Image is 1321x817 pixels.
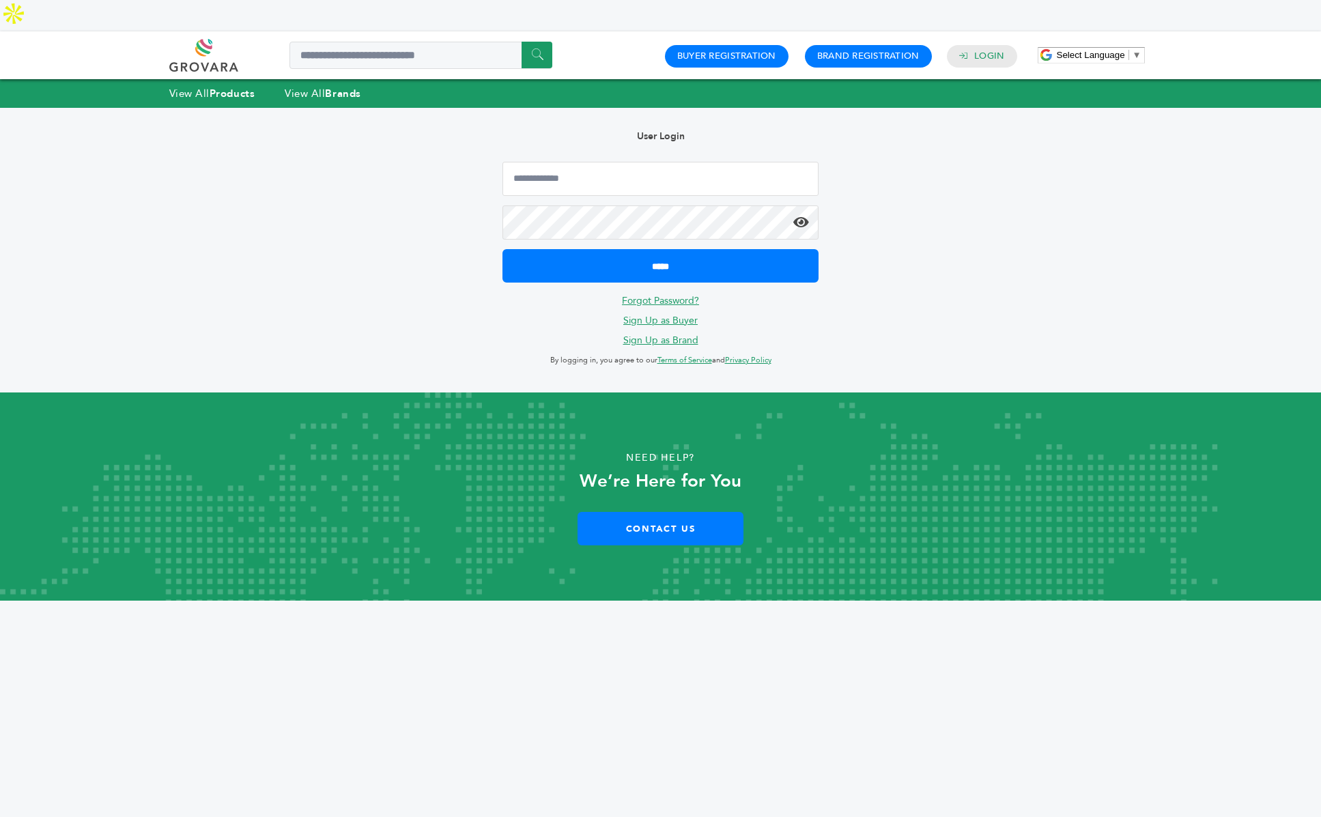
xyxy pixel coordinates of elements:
[974,50,1004,62] a: Login
[502,162,819,196] input: Email Address
[1128,50,1129,60] span: ​
[817,50,920,62] a: Brand Registration
[1133,50,1141,60] span: ▼
[657,355,712,365] a: Terms of Service
[1057,50,1141,60] a: Select Language​
[502,205,819,240] input: Password
[66,448,1255,468] p: Need Help?
[637,130,685,143] b: User Login
[285,87,361,100] a: View AllBrands
[725,355,771,365] a: Privacy Policy
[325,87,360,100] strong: Brands
[502,352,819,369] p: By logging in, you agree to our and
[623,314,698,327] a: Sign Up as Buyer
[210,87,255,100] strong: Products
[677,50,776,62] a: Buyer Registration
[623,334,698,347] a: Sign Up as Brand
[1057,50,1125,60] span: Select Language
[622,294,699,307] a: Forgot Password?
[578,512,743,545] a: Contact Us
[580,469,741,493] strong: We’re Here for You
[289,42,552,69] input: Search a product or brand...
[169,87,255,100] a: View AllProducts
